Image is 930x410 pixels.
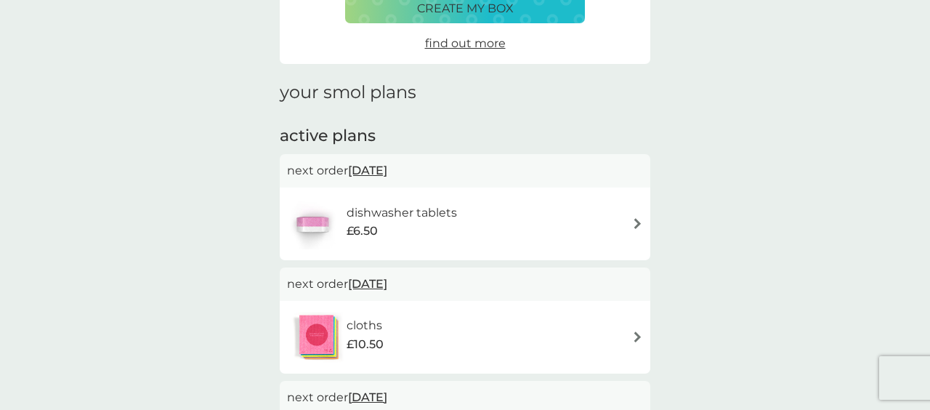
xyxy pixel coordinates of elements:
h6: dishwasher tablets [347,204,457,222]
p: next order [287,275,643,294]
h6: cloths [347,316,384,335]
img: cloths [287,312,347,363]
span: [DATE] [348,156,387,185]
h2: active plans [280,125,650,148]
img: dishwasher tablets [287,198,338,249]
span: [DATE] [348,270,387,298]
img: arrow right [632,331,643,342]
p: next order [287,388,643,407]
img: arrow right [632,218,643,229]
span: find out more [425,36,506,50]
span: £10.50 [347,335,384,354]
p: next order [287,161,643,180]
h1: your smol plans [280,82,650,103]
a: find out more [425,34,506,53]
span: £6.50 [347,222,378,241]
